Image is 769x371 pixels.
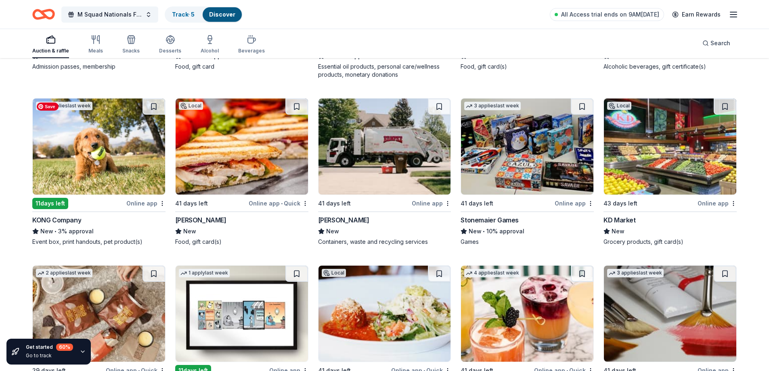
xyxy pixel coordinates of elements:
div: 60 % [56,344,73,351]
button: Snacks [122,31,140,58]
div: 41 days left [461,199,493,208]
div: [PERSON_NAME] [318,215,369,225]
div: Snacks [122,48,140,54]
div: Online app [126,198,166,208]
a: Track· 5 [172,11,195,18]
div: Food, gift card [175,63,308,71]
span: New [40,226,53,236]
div: 4 applies last week [464,269,521,277]
a: All Access trial ends on 9AM[DATE] [550,8,664,21]
div: Containers, waste and recycling services [318,238,451,246]
div: 3 applies last week [607,269,664,277]
span: • [194,53,196,59]
div: Local [607,102,631,110]
div: 4 applies last week [36,102,92,110]
button: Search [696,35,737,51]
div: Local [179,102,203,110]
div: Alcoholic beverages, gift certificate(s) [603,63,737,71]
div: Stonemaier Games [461,215,519,225]
span: M Squad Nationals Fundraiser [78,10,142,19]
span: • [281,200,283,207]
span: All Access trial ends on 9AM[DATE] [561,10,659,19]
span: • [483,228,485,235]
a: Earn Rewards [667,7,725,22]
img: Image for Rumpke [318,99,451,195]
span: New [183,226,196,236]
div: Alcohol [201,48,219,54]
button: Alcohol [201,31,219,58]
div: Admission passes, membership [32,63,166,71]
div: Auction & raffle [32,48,69,54]
img: Image for KONG Company [33,99,165,195]
button: Track· 5Discover [165,6,243,23]
div: Meals [88,48,103,54]
span: Search [710,38,730,48]
img: Image for MUTTS [176,266,308,362]
div: Get started [26,344,73,351]
div: [PERSON_NAME] [175,215,226,225]
div: 1 apply last week [179,269,230,277]
div: 43 days left [603,199,637,208]
div: KD Market [603,215,635,225]
div: KONG Company [32,215,81,225]
a: Image for KD MarketLocal43 days leftOnline appKD MarketNewGrocery products, gift card(s) [603,98,737,246]
button: Beverages [238,31,265,58]
div: 3% approval [32,226,166,236]
span: New [469,226,482,236]
span: New [326,226,339,236]
div: 11 days left [32,198,68,209]
button: Meals [88,31,103,58]
div: 3 applies last week [464,102,521,110]
div: Online app [698,198,737,208]
a: Image for Augustino'sLocal41 days leftOnline app•Quick[PERSON_NAME]NewFood, gift card(s) [175,98,308,246]
div: Online app [412,198,451,208]
div: 41 days left [175,199,208,208]
a: Image for KONG Company4 applieslast week11days leftOnline appKONG CompanyNew•3% approvalEvent box... [32,98,166,246]
img: Image for Trekell Art Supply [604,266,736,362]
span: Save [37,103,59,111]
div: Online app Quick [249,198,308,208]
div: 41 days left [318,199,351,208]
div: Essential oil products, personal care/wellness products, monetary donations [318,63,451,79]
img: Image for Stonemaier Games [461,99,593,195]
span: • [337,53,339,59]
div: 10% approval [461,226,594,236]
button: Desserts [159,31,181,58]
button: Auction & raffle [32,31,69,58]
div: Go to track [26,352,73,359]
img: Image for KD Market [604,99,736,195]
button: M Squad Nationals Fundraiser [61,6,158,23]
a: Image for Rumpke41 days leftOnline app[PERSON_NAME]NewContainers, waste and recycling services [318,98,451,246]
div: Desserts [159,48,181,54]
div: Games [461,238,594,246]
div: Grocery products, gift card(s) [603,238,737,246]
div: Local [322,269,346,277]
img: Image for Rosebud Restaurants [318,266,451,362]
span: • [54,228,57,235]
span: New [612,226,624,236]
div: Beverages [238,48,265,54]
img: Image for Pancheros Mexican Grill [33,266,165,362]
a: Home [32,5,55,24]
a: Image for Stonemaier Games3 applieslast week41 days leftOnline appStonemaier GamesNew•10% approva... [461,98,594,246]
div: Food, gift card(s) [175,238,308,246]
img: Image for Fox Restaurant Concepts [461,266,593,362]
img: Image for Augustino's [176,99,308,195]
div: 2 applies last week [36,269,92,277]
a: Discover [209,11,235,18]
div: Event box, print handouts, pet product(s) [32,238,166,246]
div: Online app [555,198,594,208]
div: Food, gift card(s) [461,63,594,71]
